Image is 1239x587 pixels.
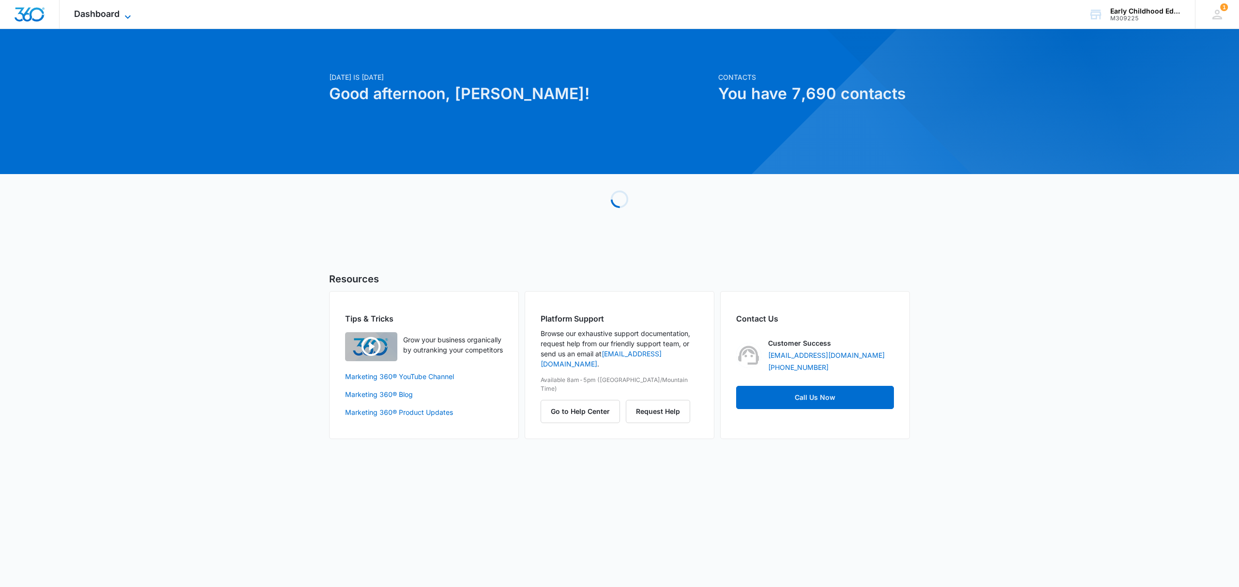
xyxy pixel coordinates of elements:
[718,72,910,82] p: Contacts
[626,400,690,423] button: Request Help
[329,72,712,82] p: [DATE] is [DATE]
[541,328,698,369] p: Browse our exhaustive support documentation, request help from our friendly support team, or send...
[768,362,829,372] a: [PHONE_NUMBER]
[1110,15,1181,22] div: account id
[736,386,894,409] a: Call Us Now
[403,335,503,355] p: Grow your business organically by outranking your competitors
[345,371,503,382] a: Marketing 360® YouTube Channel
[541,407,626,415] a: Go to Help Center
[1220,3,1228,11] span: 1
[345,313,503,324] h2: Tips & Tricks
[626,407,690,415] a: Request Help
[541,313,698,324] h2: Platform Support
[345,332,397,361] img: Quick Overview Video
[329,82,712,105] h1: Good afternoon, [PERSON_NAME]!
[736,343,761,368] img: Customer Success
[768,338,831,348] p: Customer Success
[1110,7,1181,15] div: account name
[736,313,894,324] h2: Contact Us
[345,389,503,399] a: Marketing 360® Blog
[345,407,503,417] a: Marketing 360® Product Updates
[541,376,698,393] p: Available 8am-5pm ([GEOGRAPHIC_DATA]/Mountain Time)
[1220,3,1228,11] div: notifications count
[718,82,910,105] h1: You have 7,690 contacts
[541,400,620,423] button: Go to Help Center
[768,350,885,360] a: [EMAIL_ADDRESS][DOMAIN_NAME]
[329,272,910,286] h5: Resources
[74,9,120,19] span: Dashboard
